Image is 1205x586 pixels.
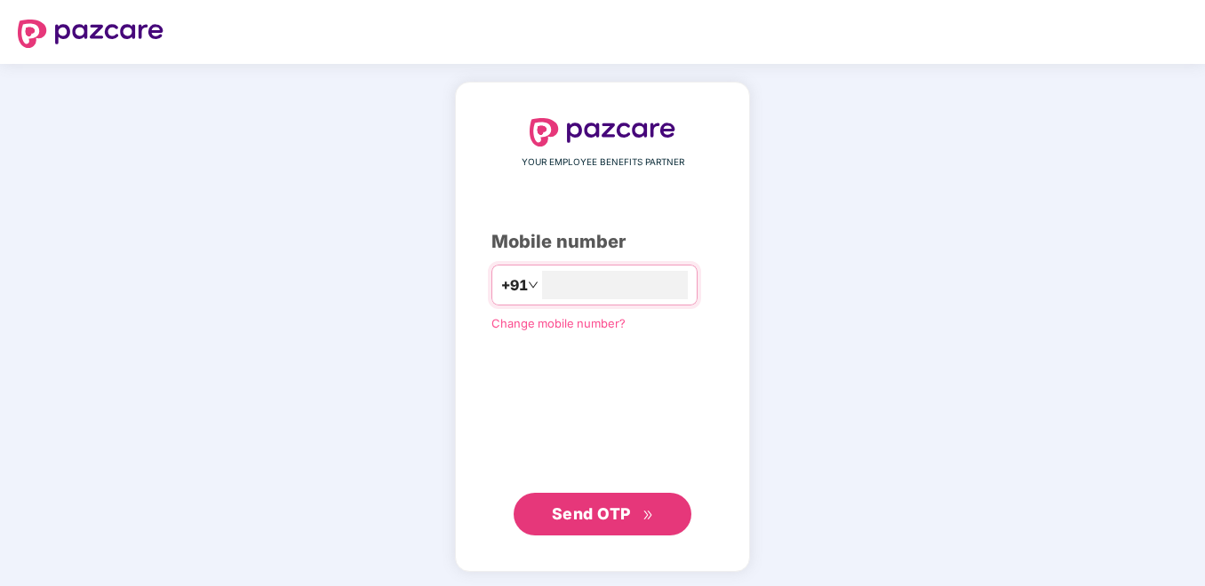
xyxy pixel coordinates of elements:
div: Mobile number [491,228,714,256]
span: double-right [642,510,654,521]
img: logo [530,118,675,146]
span: YOUR EMPLOYEE BENEFITS PARTNER [522,155,684,170]
span: down [528,280,539,290]
span: +91 [501,274,528,297]
button: Send OTPdouble-right [514,493,691,535]
img: logo [18,20,164,48]
span: Send OTP [552,504,631,523]
a: Change mobile number? [491,316,626,330]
